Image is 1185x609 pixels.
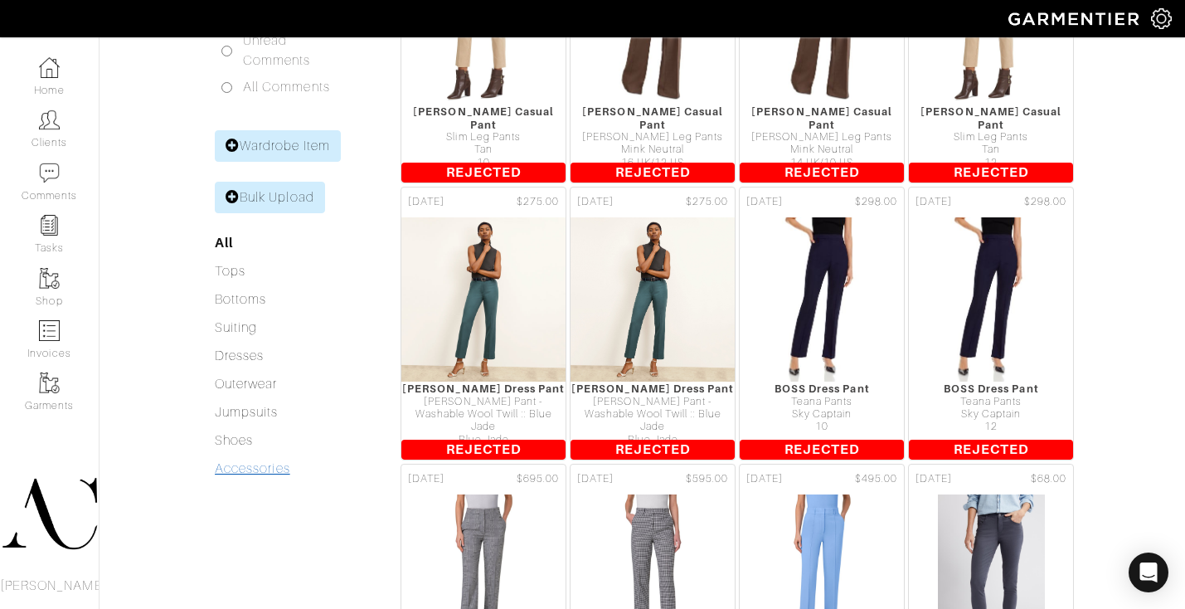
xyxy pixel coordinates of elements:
img: gear-icon-white-bd11855cb880d31180b6d7d6211b90ccbf57a29d726f0c71d8c61bd08dd39cc2.png [1151,8,1172,29]
img: clients-icon-6bae9207a08558b7cb47a8932f037763ab4055f8c8b6bfacd5dc20c3e0201464.png [39,110,60,130]
span: $275.00 [686,194,728,210]
a: Outerwear [215,377,277,392]
span: [DATE] [915,471,952,487]
a: [DATE] $275.00 [PERSON_NAME] Dress Pant [PERSON_NAME] Pant - Washable Wool Twill :: Blue Jade Blu... [399,185,568,462]
div: Sky Captain [740,408,904,421]
div: 16 UK/12 US [571,157,735,169]
a: [DATE] $275.00 [PERSON_NAME] Dress Pant [PERSON_NAME] Pant - Washable Wool Twill :: Blue Jade Blu... [568,185,737,462]
div: BOSS Dress Pant [909,382,1073,395]
span: [DATE] [577,194,614,210]
div: Open Intercom Messenger [1129,553,1168,592]
span: Rejected [740,163,904,183]
div: Tan [401,144,566,156]
img: dashboard-icon-dbcd8f5a0b271acd01030246c82b418ddd0df26cd7fceb0bd07c9910d44c42f6.png [39,57,60,78]
span: [DATE] [408,471,444,487]
img: XgQQDxVfcY3AJtQwJAHnZuhn [401,217,566,382]
span: [DATE] [577,471,614,487]
span: $695.00 [517,471,559,487]
label: All Comments [243,77,330,97]
a: Shoes [215,433,253,448]
span: Rejected [401,440,566,460]
a: Tops [215,264,245,279]
span: Rejected [740,440,904,460]
div: Mink Neutral [740,144,904,156]
img: comment-icon-a0a6a9ef722e966f86d9cbdc48e553b5cf19dbc54f86b18d962a5391bc8f6eb6.png [39,163,60,183]
span: [DATE] [746,194,783,210]
img: 3xgduwBH1bGMuzzUVjYj4TmR [925,217,1057,382]
div: [PERSON_NAME] Leg Pants [571,131,735,144]
a: Bulk Upload [215,182,325,213]
a: Dresses [215,348,264,363]
img: Kgukzh2w5GpJmoWhxchKh71h [755,217,888,382]
div: 12 [909,157,1073,169]
div: Mink Neutral [571,144,735,156]
a: All [215,235,233,251]
div: Slim Leg Pants [909,131,1073,144]
div: [PERSON_NAME] Pant - Washable Wool Twill :: Blue Jade [571,396,735,434]
a: [DATE] $298.00 BOSS Dress Pant Teana Pants Sky Captain 10 Rejected [737,185,906,462]
span: $68.00 [1031,471,1066,487]
span: Rejected [909,163,1073,183]
a: Bottoms [215,292,266,307]
span: $298.00 [855,194,897,210]
div: Blue Jade [571,434,735,446]
div: 10 [401,157,566,169]
span: [DATE] [915,194,952,210]
span: Rejected [909,440,1073,460]
div: [PERSON_NAME] Dress Pant [401,382,566,395]
a: [DATE] $298.00 BOSS Dress Pant Teana Pants Sky Captain 12 Rejected [906,185,1076,462]
div: 10 [740,421,904,433]
div: Teana Pants [909,396,1073,408]
span: $298.00 [1024,194,1066,210]
span: $595.00 [686,471,728,487]
a: Jumpsuits [215,405,278,420]
label: Unread Comments [243,31,354,71]
div: [PERSON_NAME] Leg Pants [740,131,904,144]
span: Rejected [571,163,735,183]
img: garments-icon-b7da505a4dc4fd61783c78ac3ca0ef83fa9d6f193b1c9dc38574b1d14d53ca28.png [39,373,60,393]
img: reminder-icon-8004d30b9f0a5d33ae49ab947aed9ed385cf756f9e5892f1edd6e32f2345188e.png [39,215,60,236]
div: Blue Jade [401,434,566,446]
img: orders-icon-0abe47150d42831381b5fb84f609e132dff9fe21cb692f30cb5eec754e2cba89.png [39,320,60,341]
div: [PERSON_NAME] Casual Pant [401,105,566,131]
div: 12 [909,421,1073,433]
span: $275.00 [517,194,559,210]
a: Suiting [215,320,257,335]
div: [PERSON_NAME] Casual Pant [909,105,1073,131]
div: [PERSON_NAME] Casual Pant [740,105,904,131]
span: $495.00 [855,471,897,487]
img: garments-icon-b7da505a4dc4fd61783c78ac3ca0ef83fa9d6f193b1c9dc38574b1d14d53ca28.png [39,268,60,289]
div: 14 UK/10 US [740,157,904,169]
div: Sky Captain [909,408,1073,421]
a: Wardrobe Item [215,130,341,162]
div: [PERSON_NAME] Pant - Washable Wool Twill :: Blue Jade [401,396,566,434]
span: [DATE] [746,471,783,487]
img: garmentier-logo-header-white-b43fb05a5012e4ada735d5af1a66efaba907eab6374d6393d1fbf88cb4ef424d.png [1000,4,1151,33]
div: BOSS Dress Pant [740,382,904,395]
div: Slim Leg Pants [401,131,566,144]
div: [PERSON_NAME] Casual Pant [571,105,735,131]
img: wZTvwDfQMRBZCZMWxWz8PWeB [570,217,736,382]
div: Tan [909,144,1073,156]
div: Teana Pants [740,396,904,408]
span: Rejected [571,440,735,460]
div: [PERSON_NAME] Dress Pant [571,382,735,395]
span: [DATE] [408,194,444,210]
span: Rejected [401,163,566,183]
a: Accessories [215,461,290,476]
